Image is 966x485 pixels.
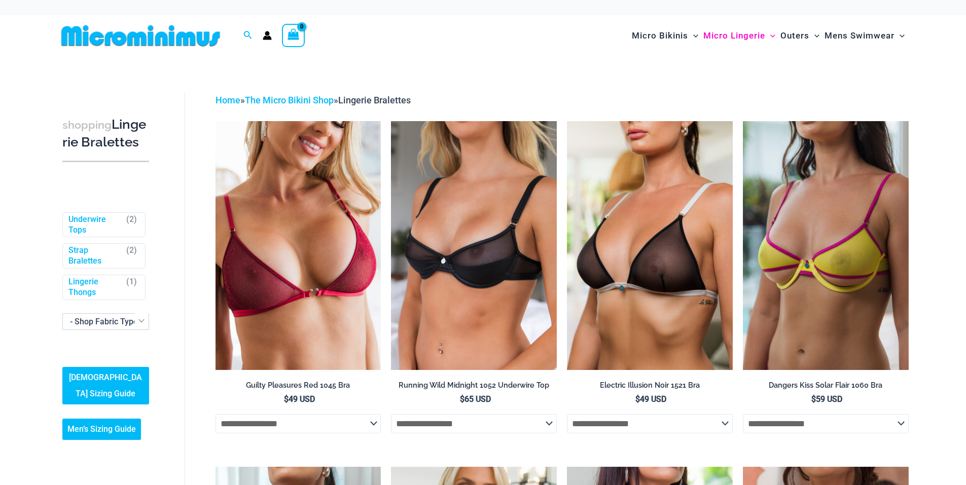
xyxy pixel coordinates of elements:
span: Mens Swimwear [825,23,895,49]
span: - Shop Fabric Type [62,313,149,330]
span: Micro Lingerie [703,23,765,49]
a: Running Wild Midnight 1052 Underwire Top [391,381,557,394]
img: Running Wild Midnight 1052 Top 01 [391,121,557,369]
a: Underwire Tops [68,214,122,236]
img: Dangers Kiss Solar Flair 1060 Bra 01 [743,121,909,369]
span: ( ) [126,277,137,298]
h2: Running Wild Midnight 1052 Underwire Top [391,381,557,390]
img: Guilty Pleasures Red 1045 Bra 01 [216,121,381,369]
span: - Shop Fabric Type [70,317,138,326]
a: Home [216,95,240,105]
a: Strap Bralettes [68,245,122,267]
a: Guilty Pleasures Red 1045 Bra 01Guilty Pleasures Red 1045 Bra 02Guilty Pleasures Red 1045 Bra 02 [216,121,381,369]
a: Men’s Sizing Guide [62,419,141,440]
span: Menu Toggle [688,23,698,49]
h2: Electric Illusion Noir 1521 Bra [567,381,733,390]
a: Mens SwimwearMenu ToggleMenu Toggle [822,20,907,51]
span: Micro Bikinis [632,23,688,49]
a: Micro LingerieMenu ToggleMenu Toggle [701,20,778,51]
a: Account icon link [263,31,272,40]
span: ( ) [126,214,137,236]
span: - Shop Fabric Type [63,314,149,329]
img: Electric Illusion Noir 1521 Bra 01 [567,121,733,369]
span: shopping [62,119,112,131]
h2: Guilty Pleasures Red 1045 Bra [216,381,381,390]
span: Menu Toggle [809,23,819,49]
a: Lingerie Thongs [68,277,122,298]
a: Running Wild Midnight 1052 Top 01Running Wild Midnight 1052 Top 6052 Bottom 06Running Wild Midnig... [391,121,557,369]
a: Dangers Kiss Solar Flair 1060 Bra 01Dangers Kiss Solar Flair 1060 Bra 02Dangers Kiss Solar Flair ... [743,121,909,369]
a: Electric Illusion Noir 1521 Bra 01Electric Illusion Noir 1521 Bra 682 Thong 07Electric Illusion N... [567,121,733,369]
span: » » [216,95,411,105]
span: Outers [780,23,809,49]
bdi: 49 USD [284,394,315,404]
bdi: 49 USD [635,394,666,404]
a: OutersMenu ToggleMenu Toggle [778,20,822,51]
span: ( ) [126,245,137,267]
a: Micro BikinisMenu ToggleMenu Toggle [629,20,701,51]
bdi: 65 USD [460,394,491,404]
span: Menu Toggle [765,23,775,49]
h2: Dangers Kiss Solar Flair 1060 Bra [743,381,909,390]
a: [DEMOGRAPHIC_DATA] Sizing Guide [62,367,149,404]
span: $ [811,394,816,404]
a: Guilty Pleasures Red 1045 Bra [216,381,381,394]
nav: Site Navigation [628,19,909,53]
bdi: 59 USD [811,394,842,404]
span: 2 [129,214,134,224]
a: View Shopping Cart, empty [282,24,305,47]
img: MM SHOP LOGO FLAT [57,24,224,47]
a: Dangers Kiss Solar Flair 1060 Bra [743,381,909,394]
span: Menu Toggle [895,23,905,49]
span: $ [460,394,464,404]
span: Lingerie Bralettes [338,95,411,105]
a: Search icon link [243,29,253,42]
a: The Micro Bikini Shop [245,95,334,105]
a: Electric Illusion Noir 1521 Bra [567,381,733,394]
span: 2 [129,245,134,255]
span: 1 [129,277,134,286]
span: $ [635,394,640,404]
h3: Lingerie Bralettes [62,116,149,151]
span: $ [284,394,289,404]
